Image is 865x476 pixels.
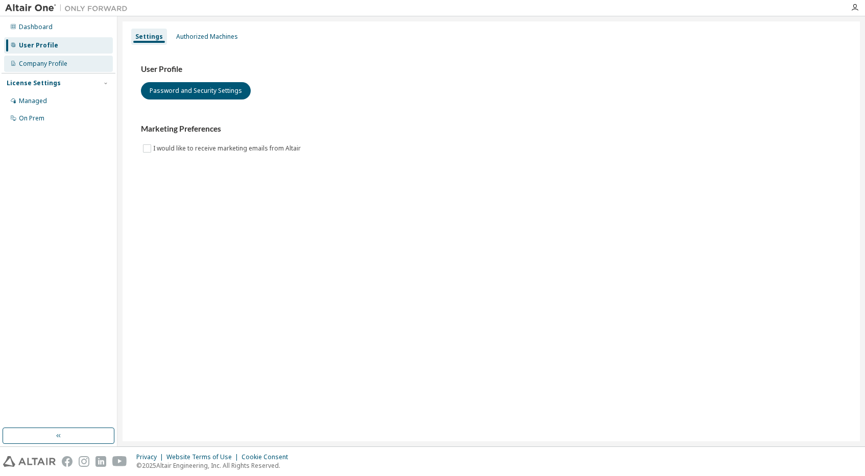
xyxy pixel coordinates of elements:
[176,33,238,41] div: Authorized Machines
[95,456,106,467] img: linkedin.svg
[153,142,303,155] label: I would like to receive marketing emails from Altair
[141,64,842,74] h3: User Profile
[135,33,163,41] div: Settings
[19,114,44,122] div: On Prem
[166,453,242,461] div: Website Terms of Use
[5,3,133,13] img: Altair One
[112,456,127,467] img: youtube.svg
[136,461,294,470] p: © 2025 Altair Engineering, Inc. All Rights Reserved.
[79,456,89,467] img: instagram.svg
[3,456,56,467] img: altair_logo.svg
[136,453,166,461] div: Privacy
[19,97,47,105] div: Managed
[141,124,842,134] h3: Marketing Preferences
[242,453,294,461] div: Cookie Consent
[7,79,61,87] div: License Settings
[141,82,251,99] button: Password and Security Settings
[62,456,73,467] img: facebook.svg
[19,23,53,31] div: Dashboard
[19,41,58,49] div: User Profile
[19,60,67,68] div: Company Profile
